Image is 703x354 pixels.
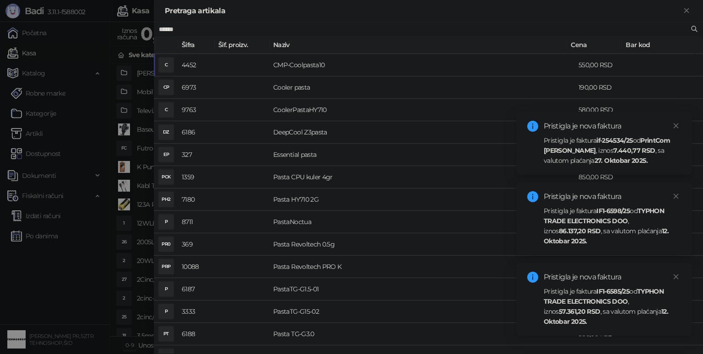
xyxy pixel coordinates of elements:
td: 9763 [178,99,215,121]
td: 8711 [178,211,215,233]
th: Cena [567,36,622,54]
div: Pretraga artikala [165,5,681,16]
td: 327 [178,144,215,166]
td: 6188 [178,323,215,345]
div: Pristigla je nova faktura [544,121,681,132]
td: 7180 [178,188,215,211]
span: close [673,274,679,280]
div: PRP [159,259,173,274]
td: Pasta HY710 2G [270,188,575,211]
div: C [159,58,173,72]
a: Close [671,272,681,282]
div: Pristigla je faktura od , iznos , sa valutom plaćanja [544,286,681,327]
span: close [673,123,679,129]
td: 369 [178,233,215,256]
span: info-circle [527,272,538,283]
div: EP [159,147,173,162]
td: 580,00 RSD [575,99,630,121]
div: PCK [159,170,173,184]
th: Naziv [270,36,567,54]
strong: 57.361,20 RSD [559,307,600,316]
div: Pristigla je nova faktura [544,272,681,283]
th: Šif. proizv. [215,36,270,54]
td: 6187 [178,278,215,300]
td: Essential pasta [270,144,575,166]
th: Bar kod [622,36,695,54]
div: CP [159,80,173,95]
td: 3333 [178,300,215,323]
div: Pristigla je nova faktura [544,191,681,202]
td: PastaTG-G15-02 [270,300,575,323]
td: 10088 [178,256,215,278]
td: PastaTG-G1.5-01 [270,278,575,300]
strong: 7.440,77 RSD [613,146,655,155]
div: PH2 [159,192,173,207]
td: 550,00 RSD [575,54,630,76]
td: 6186 [178,121,215,144]
strong: 86.137,20 RSD [559,227,601,235]
button: Zatvori [681,5,692,16]
strong: 27. Oktobar 2025. [595,156,648,165]
td: Pasta Revoltech PRO K [270,256,575,278]
div: P [159,304,173,319]
div: Pristigla je faktura od , iznos , sa valutom plaćanja [544,206,681,246]
td: DeepCool Z3pasta [270,121,575,144]
a: Close [671,191,681,201]
div: PR0 [159,237,173,252]
span: info-circle [527,121,538,132]
div: C [159,102,173,117]
th: Šifra [178,36,215,54]
td: Cooler pasta [270,76,575,99]
td: CoolerPastaHY710 [270,99,575,121]
strong: IF1-6598/25 [596,207,630,215]
td: Pasta CPU kuler 4gr [270,166,575,188]
td: 1359 [178,166,215,188]
div: P [159,282,173,296]
strong: IF1-6585/25 [596,287,629,295]
div: DZ [159,125,173,139]
td: Pasta TG-G3.0 [270,323,575,345]
td: 4452 [178,54,215,76]
td: CMP-Coolpasta10 [270,54,575,76]
div: P [159,215,173,229]
div: Pristigla je faktura od , iznos , sa valutom plaćanja [544,135,681,166]
div: PT [159,327,173,341]
td: PastaNoctua [270,211,575,233]
td: 6973 [178,76,215,99]
td: Pasta Revoltech 0.5g [270,233,575,256]
span: close [673,193,679,199]
td: 190,00 RSD [575,76,630,99]
span: info-circle [527,191,538,202]
a: Close [671,121,681,131]
strong: if-254534/25 [596,136,633,145]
